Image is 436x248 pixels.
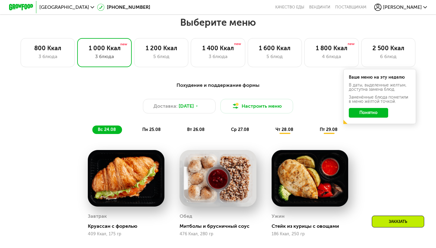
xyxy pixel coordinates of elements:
[84,53,125,60] div: 3 блюда
[368,53,409,60] div: 6 блюд
[335,5,366,10] div: поставщикам
[187,127,205,132] span: вт 26.08
[19,16,417,28] h2: Выберите меню
[349,75,411,80] div: Ваше меню на эту неделю
[383,5,422,10] span: [PERSON_NAME]
[39,5,89,10] span: [GEOGRAPHIC_DATA]
[254,53,296,60] div: 5 блюд
[272,223,353,229] div: Стейк из курицы с овощами
[84,44,125,52] div: 1 000 Ккал
[372,216,424,227] div: Заказать
[97,4,150,11] a: [PHONE_NUMBER]
[140,44,182,52] div: 1 200 Ккал
[311,44,352,52] div: 1 800 Ккал
[309,5,330,10] a: Вендинги
[349,83,411,92] div: В даты, выделенные желтым, доступна замена блюд.
[197,53,239,60] div: 3 блюда
[349,108,388,118] button: Понятно
[349,95,411,104] div: Заменённые блюда пометили в меню жёлтой точкой.
[320,127,338,132] span: пт 29.08
[275,5,304,10] a: Качество еды
[220,99,293,113] button: Настроить меню
[231,127,249,132] span: ср 27.08
[142,127,161,132] span: пн 25.08
[140,53,182,60] div: 5 блюд
[27,53,68,60] div: 3 блюда
[98,127,116,132] span: вс 24.08
[88,223,169,229] div: Круассан с форелью
[276,127,293,132] span: чт 28.08
[272,212,285,221] div: Ужин
[154,103,177,110] span: Доставка:
[39,82,397,89] div: Похудение и поддержание формы
[180,223,261,229] div: Митболы и брусничный соус
[180,232,256,237] div: 476 Ккал, 280 гр
[179,103,194,110] span: [DATE]
[197,44,239,52] div: 1 400 Ккал
[27,44,68,52] div: 800 Ккал
[311,53,352,60] div: 4 блюда
[254,44,296,52] div: 1 600 Ккал
[180,212,192,221] div: Обед
[88,212,107,221] div: Завтрак
[272,232,348,237] div: 186 Ккал, 250 гр
[368,44,409,52] div: 2 500 Ккал
[88,232,164,237] div: 409 Ккал, 175 гр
